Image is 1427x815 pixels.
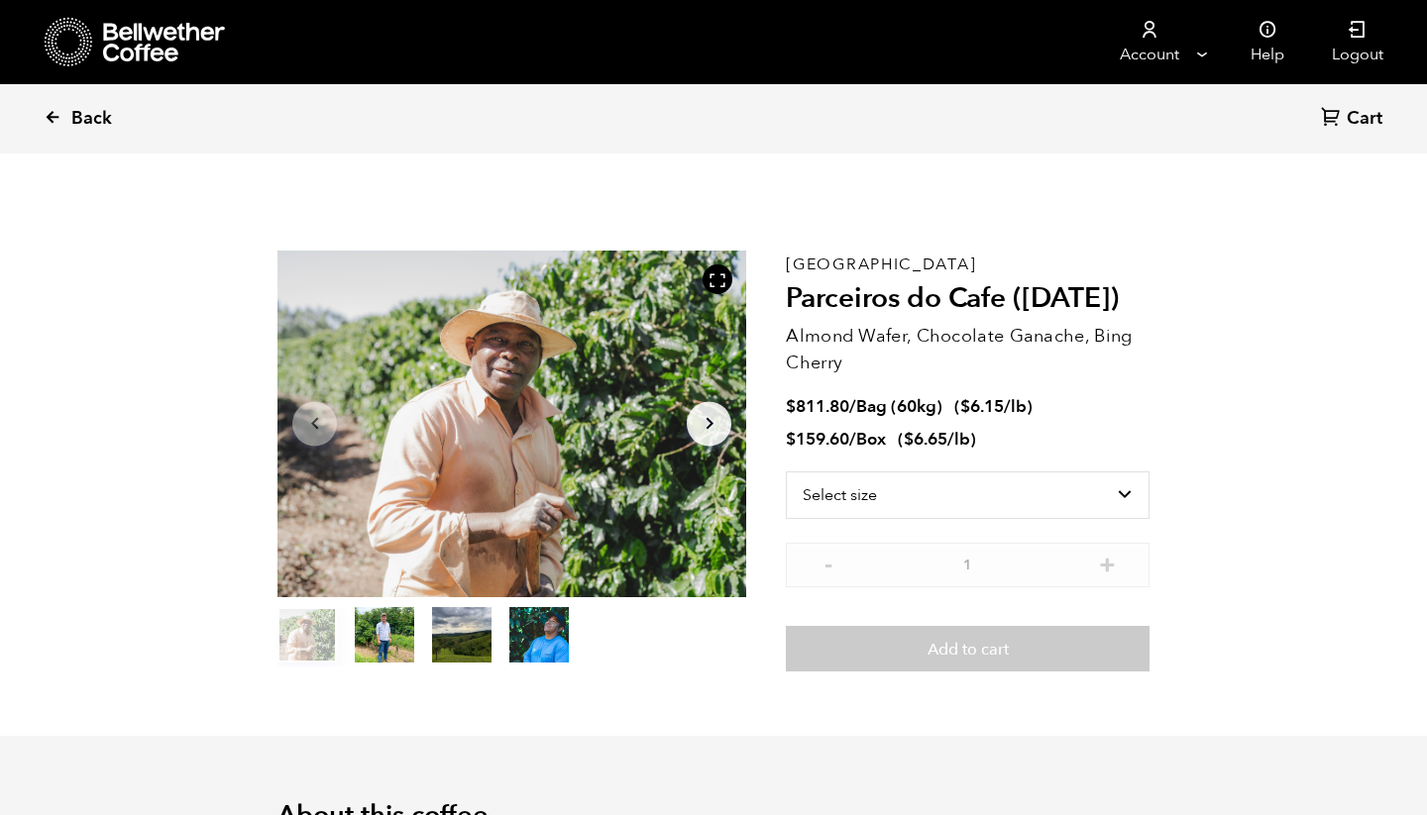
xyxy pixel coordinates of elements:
[849,395,856,418] span: /
[786,428,796,451] span: $
[960,395,970,418] span: $
[904,428,914,451] span: $
[816,553,840,572] button: -
[849,428,856,451] span: /
[1321,106,1387,133] a: Cart
[904,428,947,451] bdi: 6.65
[1347,107,1382,131] span: Cart
[71,107,112,131] span: Back
[898,428,976,451] span: ( )
[786,395,849,418] bdi: 811.80
[1095,553,1120,572] button: +
[947,428,970,451] span: /lb
[786,428,849,451] bdi: 159.60
[954,395,1033,418] span: ( )
[856,428,886,451] span: Box
[786,395,796,418] span: $
[786,282,1150,316] h2: Parceiros do Cafe ([DATE])
[960,395,1004,418] bdi: 6.15
[1004,395,1027,418] span: /lb
[786,323,1150,376] p: Almond Wafer, Chocolate Ganache, Bing Cherry
[856,395,942,418] span: Bag (60kg)
[786,626,1150,671] button: Add to cart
